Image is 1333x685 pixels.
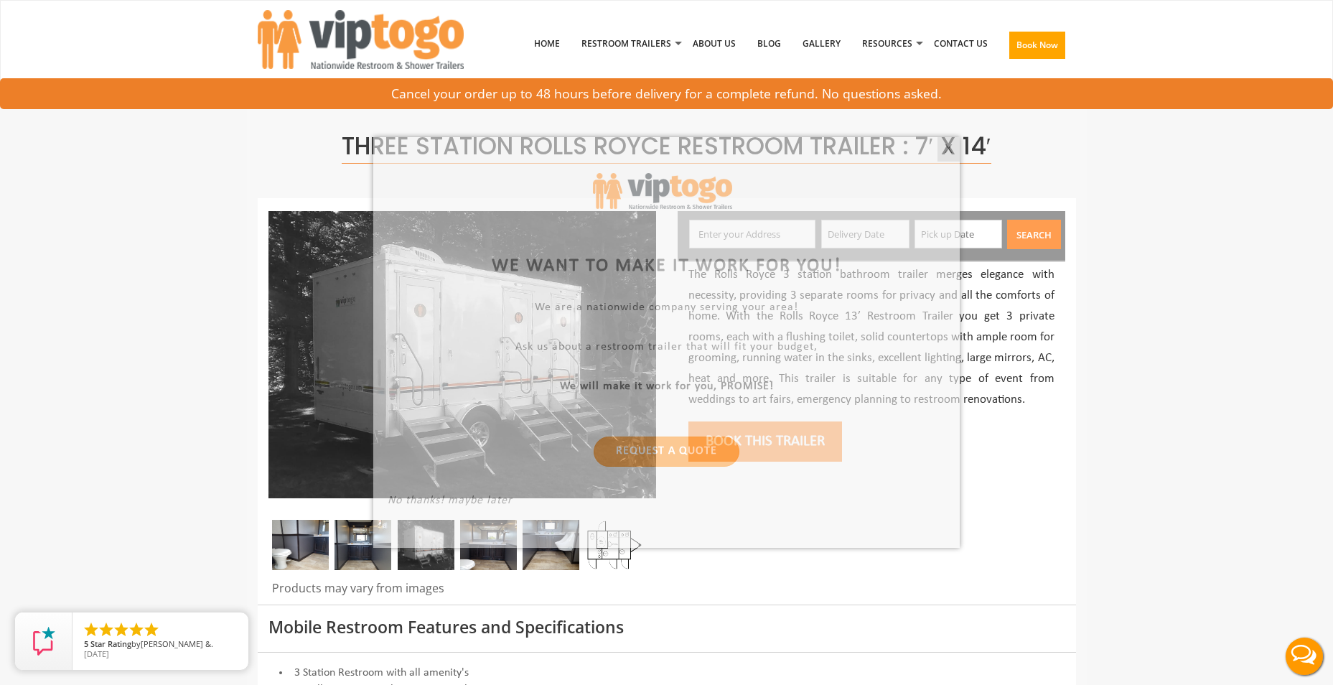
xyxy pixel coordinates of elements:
span: 5 [84,638,88,649]
img: Review Rating [29,627,58,656]
span: [PERSON_NAME] &. [141,638,213,649]
li:  [83,621,100,638]
span: [DATE] [84,648,109,659]
li:  [113,621,130,638]
button: Live Chat [1276,628,1333,685]
li:  [98,621,115,638]
li:  [128,621,145,638]
span: Star Rating [90,638,131,649]
span: by [84,640,237,650]
li:  [143,621,160,638]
